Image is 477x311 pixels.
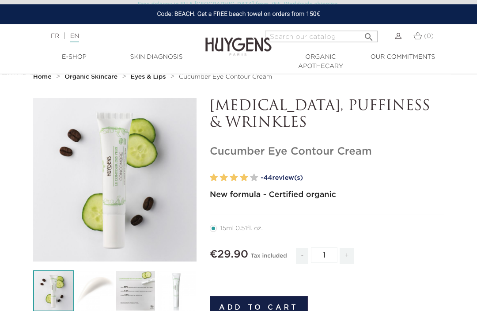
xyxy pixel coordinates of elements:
label: 4 [240,172,248,185]
label: 5 [250,172,258,185]
a: Home [33,74,53,81]
a: Our commitments [362,53,444,62]
input: Search [265,31,378,42]
span: - [296,249,308,264]
label: 1 [210,172,218,185]
div: | [46,31,192,42]
label: 2 [220,172,228,185]
span: (0) [424,33,434,39]
div: Tax included [250,247,287,271]
p: [MEDICAL_DATA], PUFFINESS & WRINKLES [210,99,444,133]
a: EN [70,33,79,42]
a: Organic Apothecary [280,53,362,71]
strong: New formula - Certified organic [210,191,336,199]
a: Skin Diagnosis [115,53,197,62]
h1: Cucumber Eye Contour Cream [210,146,444,159]
strong: Home [33,74,52,80]
label: 3 [230,172,238,185]
i:  [363,29,374,40]
a: Cucumber Eye Contour Cream [179,74,272,81]
a: FR [51,33,59,39]
span: €29.90 [210,250,248,260]
span: 44 [263,175,272,182]
a: -44review(s) [261,172,444,185]
input: Quantity [311,248,337,263]
span: + [340,249,354,264]
a: Organic Skincare [64,74,120,81]
strong: Organic Skincare [64,74,117,80]
button:  [361,28,377,40]
label: 15ml 0.51fl. oz. [210,225,273,232]
a: E-Shop [33,53,115,62]
img: Huygens [205,23,272,57]
span: Cucumber Eye Contour Cream [179,74,272,80]
a: Eyes & Lips [131,74,168,81]
strong: Eyes & Lips [131,74,166,80]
